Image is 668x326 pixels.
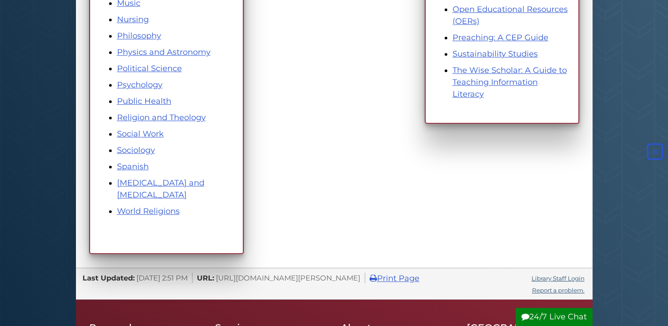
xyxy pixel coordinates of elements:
i: Print Page [370,274,377,282]
a: World Religions [117,206,180,216]
a: Print Page [370,273,419,283]
span: [DATE] 2:51 PM [136,273,188,282]
a: Religion and Theology [117,113,206,122]
span: Last Updated: [83,273,135,282]
span: [URL][DOMAIN_NAME][PERSON_NAME] [216,273,360,282]
a: Psychology [117,80,162,90]
a: Spanish [117,162,149,171]
a: The Wise Scholar: A Guide to Teaching Information Literacy [453,65,567,99]
a: Library Staff Login [532,275,585,282]
a: Back to Top [645,147,666,157]
button: 24/7 Live Chat [516,308,593,326]
span: URL: [197,273,214,282]
a: Report a problem. [532,287,585,294]
a: Nursing [117,15,149,24]
a: Preaching: A CEP Guide [453,33,548,42]
a: Philosophy [117,31,161,41]
a: Public Health [117,96,171,106]
a: Social Work [117,129,164,139]
a: Political Science [117,64,182,73]
a: Sustainability Studies [453,49,538,59]
a: [MEDICAL_DATA] and [MEDICAL_DATA] [117,178,204,200]
a: Open Educational Resources (OERs) [453,4,568,26]
a: Physics and Astronomy [117,47,211,57]
a: Sociology [117,145,155,155]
